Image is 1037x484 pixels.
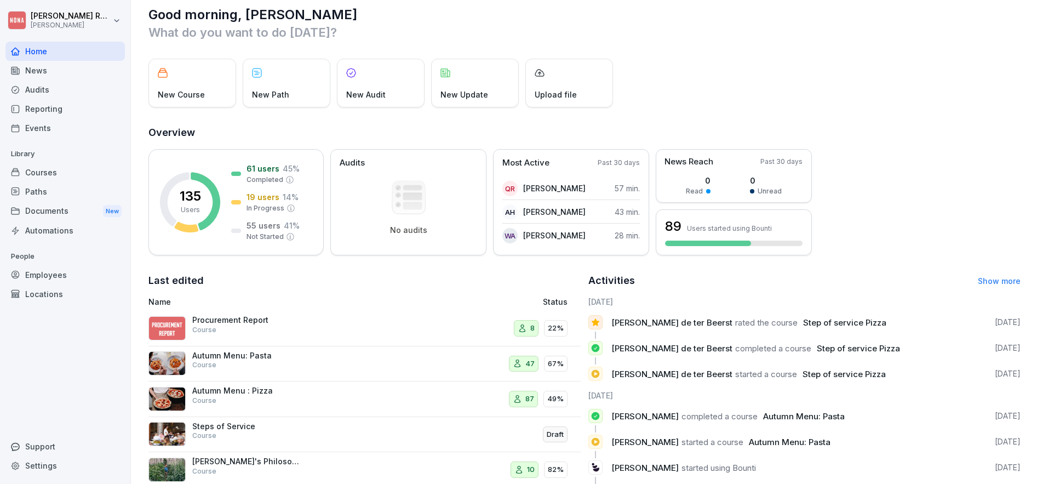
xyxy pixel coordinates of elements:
a: News [5,61,125,80]
p: 19 users [247,191,279,203]
span: rated the course [735,317,798,328]
p: [PERSON_NAME] [523,206,586,218]
span: completed a course [681,411,758,422]
div: Documents [5,201,125,221]
span: Step of service Pizza [803,369,886,379]
p: 87 [525,394,534,405]
p: [PERSON_NAME] [523,183,586,194]
p: 135 [180,190,201,203]
p: 55 users [247,220,280,231]
span: [PERSON_NAME] [611,463,679,473]
p: Course [192,325,216,335]
p: Course [192,360,216,370]
span: [PERSON_NAME] de ter Beerst [611,343,732,354]
div: AH [502,204,518,220]
h2: Activities [588,273,635,288]
a: Reporting [5,99,125,118]
p: Course [192,396,216,406]
span: started a course [681,437,743,447]
a: Automations [5,221,125,240]
p: 47 [525,358,535,369]
div: New [103,205,122,218]
p: Unread [758,186,782,196]
a: DocumentsNew [5,201,125,221]
a: Autumn Menu: PastaCourse4767% [148,346,581,382]
p: [DATE] [995,368,1021,379]
p: 57 min. [615,183,640,194]
p: Course [192,431,216,441]
a: Settings [5,456,125,475]
a: Paths [5,182,125,201]
h2: Last edited [148,273,581,288]
span: [PERSON_NAME] [611,437,679,447]
p: News Reach [664,156,713,168]
span: [PERSON_NAME] [611,411,679,422]
a: Events [5,118,125,138]
p: 82% [548,464,564,475]
p: Draft [547,429,564,440]
p: Status [543,296,568,308]
img: g03mw99o2jwb6tj6u9fgvrr5.png [148,351,186,375]
span: [PERSON_NAME] de ter Beerst [611,369,732,379]
h6: [DATE] [588,296,1021,308]
span: [PERSON_NAME] de ter Beerst [611,317,732,328]
p: People [5,248,125,265]
p: Not Started [247,232,284,242]
a: Courses [5,163,125,182]
p: Library [5,145,125,163]
img: gigntzqtjbmfaqrmkhd4k4h3.png [148,387,186,411]
img: j62bydjegf2f324to4bu3bh0.png [148,316,186,340]
p: [DATE] [995,343,1021,354]
p: 61 users [247,163,279,174]
p: Completed [247,175,283,185]
p: 0 [686,175,711,186]
div: WA [502,228,518,243]
span: started a course [735,369,797,379]
p: New Course [158,89,205,100]
p: Upload file [535,89,577,100]
p: 67% [548,358,564,369]
p: New Update [440,89,488,100]
p: Autumn Menu: Pasta [192,351,302,361]
a: Steps of ServiceCourseDraft [148,417,581,453]
h1: Good morning, [PERSON_NAME] [148,6,1021,24]
p: 43 min. [615,206,640,218]
a: Home [5,42,125,61]
p: Autumn Menu : Pizza [192,386,302,396]
span: Autumn Menu: Pasta [749,437,830,447]
p: 45 % [283,163,300,174]
a: Procurement ReportCourse822% [148,311,581,346]
p: 0 [750,175,782,186]
a: Audits [5,80,125,99]
img: vd9hf8v6tixg1rgmgu18qv0n.png [148,422,186,446]
p: Audits [340,157,365,169]
span: Step of service Pizza [803,317,886,328]
p: [DATE] [995,317,1021,328]
span: started using Bounti [681,463,756,473]
p: 10 [527,464,535,475]
h3: 89 [665,217,681,236]
p: 49% [547,394,564,405]
p: Procurement Report [192,315,302,325]
p: Steps of Service [192,422,302,431]
p: 14 % [283,191,299,203]
h6: [DATE] [588,390,1021,401]
p: New Path [252,89,289,100]
p: [PERSON_NAME] Rondeux [31,12,111,21]
img: cktznsg10ahe3ln2ptfp89y3.png [148,458,186,482]
p: Past 30 days [760,157,803,167]
h2: Overview [148,125,1021,140]
p: [PERSON_NAME] [31,21,111,29]
p: [DATE] [995,411,1021,422]
span: Step of service Pizza [817,343,900,354]
a: Show more [978,276,1021,286]
p: 41 % [284,220,300,231]
div: Employees [5,265,125,284]
p: Past 30 days [598,158,640,168]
